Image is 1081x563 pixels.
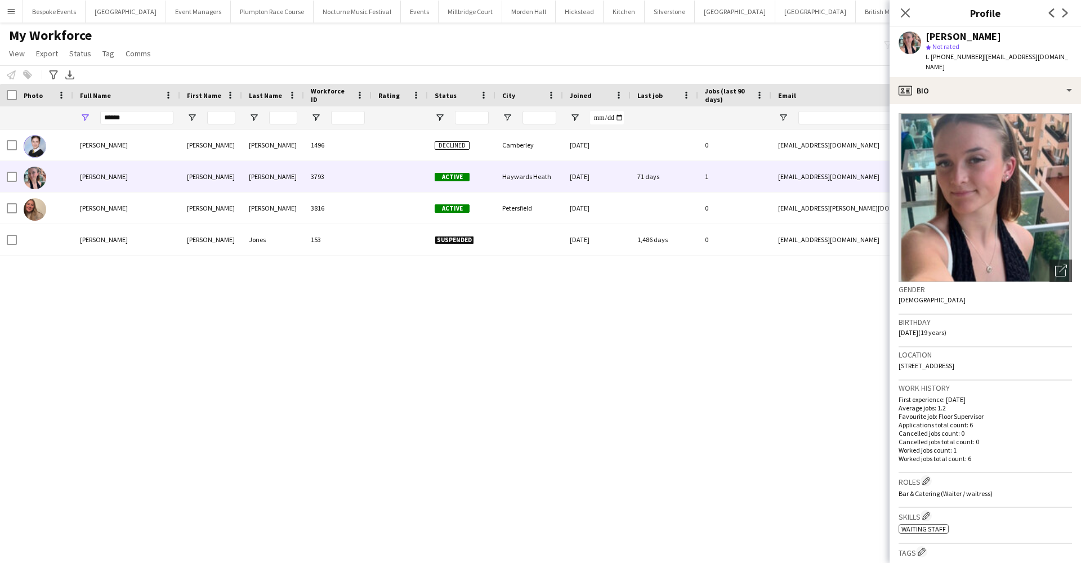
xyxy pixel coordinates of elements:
a: Comms [121,46,155,61]
button: Millbridge Court [439,1,502,23]
button: Morden Hall [502,1,556,23]
app-action-btn: Advanced filters [47,68,60,82]
span: Status [69,48,91,59]
h3: Work history [899,383,1072,393]
span: First Name [187,91,221,100]
input: Email Filter Input [798,111,990,124]
div: 3816 [304,193,372,224]
span: Photo [24,91,43,100]
span: Workforce ID [311,87,351,104]
span: Last Name [249,91,282,100]
span: [STREET_ADDRESS] [899,361,954,370]
div: [PERSON_NAME] [180,161,242,192]
a: Tag [98,46,119,61]
div: [PERSON_NAME] [242,161,304,192]
span: [DEMOGRAPHIC_DATA] [899,296,966,304]
p: Cancelled jobs total count: 0 [899,437,1072,446]
h3: Location [899,350,1072,360]
a: View [5,46,29,61]
p: Worked jobs total count: 6 [899,454,1072,463]
img: Emma Johnson [24,198,46,221]
img: Crew avatar or photo [899,113,1072,282]
input: Full Name Filter Input [100,111,173,124]
div: [PERSON_NAME] [180,129,242,160]
div: [PERSON_NAME] [242,129,304,160]
button: [GEOGRAPHIC_DATA] [86,1,166,23]
h3: Skills [899,510,1072,522]
button: Open Filter Menu [80,113,90,123]
div: 1,486 days [631,224,698,255]
img: Emma Jensen [24,135,46,158]
div: Camberley [495,129,563,160]
div: 71 days [631,161,698,192]
span: t. [PHONE_NUMBER] [926,52,984,61]
a: Export [32,46,62,61]
h3: Profile [890,6,1081,20]
p: Applications total count: 6 [899,421,1072,429]
button: Bespoke Events [23,1,86,23]
button: Event Managers [166,1,231,23]
span: Rating [378,91,400,100]
button: Open Filter Menu [311,113,321,123]
button: Nocturne Music Festival [314,1,401,23]
p: Average jobs: 1.2 [899,404,1072,412]
input: Last Name Filter Input [269,111,297,124]
span: City [502,91,515,100]
span: My Workforce [9,27,92,44]
div: Haywards Heath [495,161,563,192]
div: [DATE] [563,224,631,255]
button: Open Filter Menu [435,113,445,123]
button: [GEOGRAPHIC_DATA] [695,1,775,23]
input: City Filter Input [522,111,556,124]
span: | [EMAIL_ADDRESS][DOMAIN_NAME] [926,52,1068,71]
h3: Roles [899,475,1072,487]
span: Comms [126,48,151,59]
p: Favourite job: Floor Supervisor [899,412,1072,421]
span: Waiting Staff [901,525,946,533]
h3: Gender [899,284,1072,294]
span: Active [435,173,470,181]
span: Last job [637,91,663,100]
p: First experience: [DATE] [899,395,1072,404]
span: Export [36,48,58,59]
span: [DATE] (19 years) [899,328,946,337]
button: Plumpton Race Course [231,1,314,23]
button: Open Filter Menu [778,113,788,123]
div: [EMAIL_ADDRESS][DOMAIN_NAME] [771,129,997,160]
span: Active [435,204,470,213]
div: Jones [242,224,304,255]
input: First Name Filter Input [207,111,235,124]
div: Open photos pop-in [1049,260,1072,282]
span: Bar & Catering (Waiter / waitress) [899,489,993,498]
button: Kitchen [604,1,645,23]
span: Declined [435,141,470,150]
div: Petersfield [495,193,563,224]
p: Worked jobs count: 1 [899,446,1072,454]
h3: Birthday [899,317,1072,327]
div: [DATE] [563,129,631,160]
span: Email [778,91,796,100]
div: [EMAIL_ADDRESS][DOMAIN_NAME] [771,224,997,255]
div: 0 [698,129,771,160]
button: Events [401,1,439,23]
span: [PERSON_NAME] [80,172,128,181]
a: Status [65,46,96,61]
div: [EMAIL_ADDRESS][PERSON_NAME][DOMAIN_NAME] [771,193,997,224]
div: 1496 [304,129,372,160]
img: Emma Johnson [24,167,46,189]
span: Jobs (last 90 days) [705,87,751,104]
div: [PERSON_NAME] [242,193,304,224]
input: Workforce ID Filter Input [331,111,365,124]
div: 0 [698,224,771,255]
span: Tag [102,48,114,59]
button: Open Filter Menu [249,113,259,123]
input: Joined Filter Input [590,111,624,124]
span: Joined [570,91,592,100]
button: Open Filter Menu [570,113,580,123]
div: [PERSON_NAME] [180,193,242,224]
div: Bio [890,77,1081,104]
button: Open Filter Menu [187,113,197,123]
button: Silverstone [645,1,695,23]
div: [DATE] [563,193,631,224]
span: Full Name [80,91,111,100]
